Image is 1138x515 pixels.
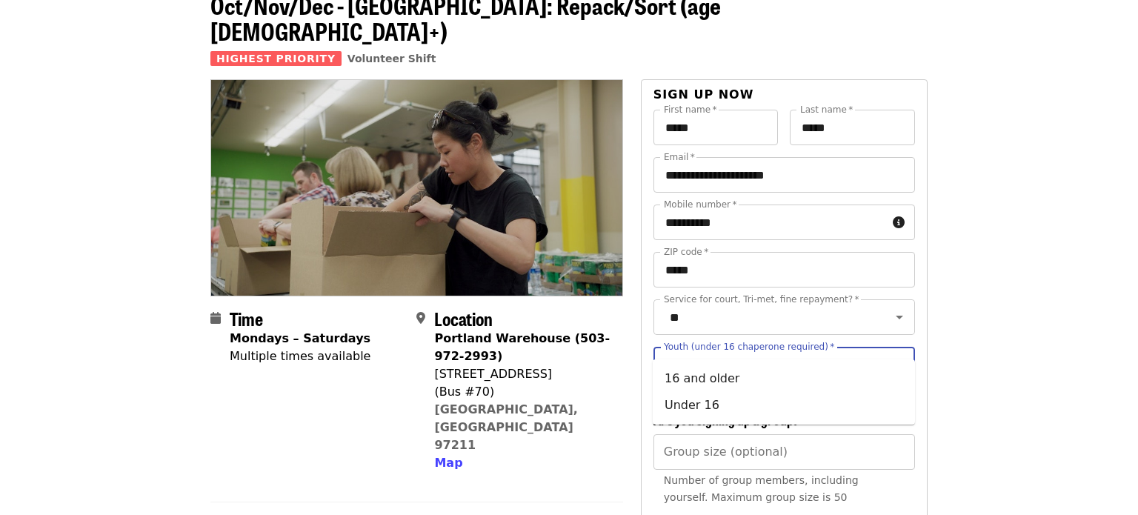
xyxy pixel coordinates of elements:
[653,87,754,102] span: Sign up now
[664,295,859,304] label: Service for court, Tri-met, fine repayment?
[210,311,221,325] i: calendar icon
[434,331,610,363] strong: Portland Warehouse (503-972-2993)
[664,200,736,209] label: Mobile number
[653,252,915,288] input: ZIP code
[347,53,436,64] a: Volunteer Shift
[664,474,859,503] span: Number of group members, including yourself. Maximum group size is 50
[889,307,910,328] button: Open
[230,348,370,365] div: Multiple times available
[434,365,610,383] div: [STREET_ADDRESS]
[434,456,462,470] span: Map
[664,247,708,256] label: ZIP code
[210,51,342,66] span: Highest Priority
[434,383,610,401] div: (Bus #70)
[434,454,462,472] button: Map
[653,157,915,193] input: Email
[664,153,695,162] label: Email
[653,392,915,419] li: Under 16
[653,365,915,392] li: 16 and older
[893,216,905,230] i: circle-info icon
[434,305,493,331] span: Location
[800,105,853,114] label: Last name
[870,354,891,375] button: Clear
[230,305,263,331] span: Time
[664,342,834,351] label: Youth (under 16 chaperone required)
[434,402,578,452] a: [GEOGRAPHIC_DATA], [GEOGRAPHIC_DATA] 97211
[230,331,370,345] strong: Mondays – Saturdays
[653,434,915,470] input: [object Object]
[653,205,887,240] input: Mobile number
[416,311,425,325] i: map-marker-alt icon
[211,80,622,295] img: Oct/Nov/Dec - Portland: Repack/Sort (age 8+) organized by Oregon Food Bank
[889,354,910,375] button: Close
[664,105,717,114] label: First name
[790,110,915,145] input: Last name
[653,110,779,145] input: First name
